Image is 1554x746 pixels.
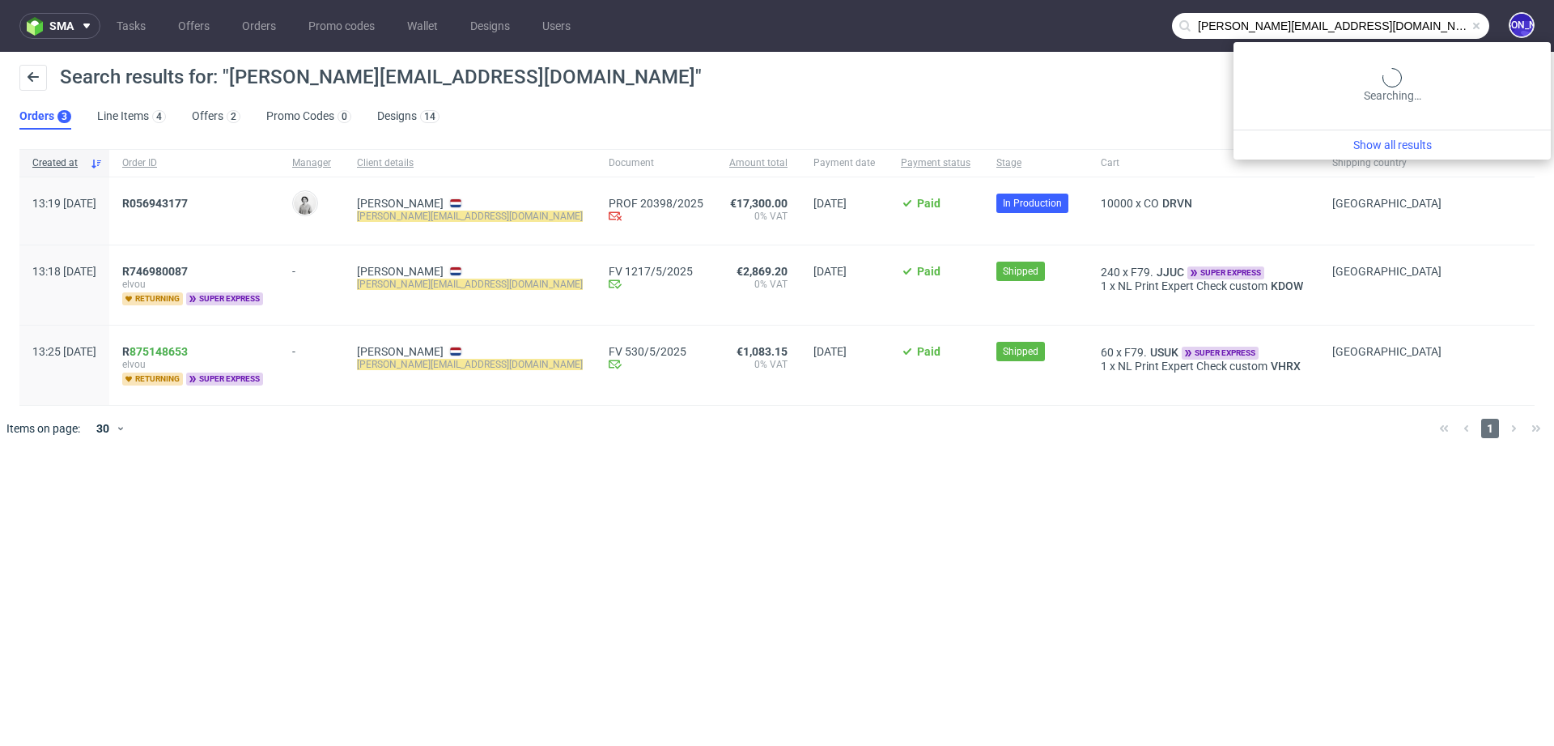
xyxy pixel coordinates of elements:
[232,13,286,39] a: Orders
[357,345,444,358] a: [PERSON_NAME]
[1131,266,1153,279] span: F79.
[1101,265,1306,279] div: x
[19,104,71,130] a: Orders3
[1101,279,1306,292] div: x
[1153,266,1187,279] a: JJUC
[1101,345,1306,360] div: x
[1332,345,1441,358] span: [GEOGRAPHIC_DATA]
[730,197,788,210] span: €17,300.00
[357,156,583,170] span: Client details
[62,111,67,122] div: 3
[1144,197,1159,210] span: CO
[1332,156,1441,170] span: Shipping country
[357,197,444,210] a: [PERSON_NAME]
[97,104,166,130] a: Line Items4
[122,278,266,291] span: elvou
[813,345,847,358] span: [DATE]
[122,156,266,170] span: Order ID
[266,104,351,130] a: Promo Codes0
[122,197,188,210] span: R056943177
[1481,419,1499,438] span: 1
[1510,14,1533,36] figcaption: [PERSON_NAME]
[1003,264,1038,279] span: Shipped
[917,345,940,358] span: Paid
[813,197,847,210] span: [DATE]
[294,192,316,215] img: Dudek Mariola
[6,420,80,437] span: Items on page:
[1101,360,1107,373] span: 1
[917,197,940,210] span: Paid
[357,279,583,290] mark: [PERSON_NAME][EMAIL_ADDRESS][DOMAIN_NAME]
[122,373,183,386] span: returning
[129,345,188,358] a: 875148653
[32,197,96,210] span: 13:19 [DATE]
[1187,266,1264,279] span: super express
[292,156,331,170] span: Manager
[122,292,183,305] span: returning
[1182,347,1259,360] span: super express
[292,258,331,278] div: -
[1267,360,1304,373] a: VHRX
[1332,197,1441,210] span: [GEOGRAPHIC_DATA]
[1101,279,1107,292] span: 1
[397,13,448,39] a: Wallet
[122,265,191,278] a: R746980087
[1101,197,1306,210] div: x
[813,265,847,278] span: [DATE]
[533,13,580,39] a: Users
[1101,346,1114,359] span: 60
[357,265,444,278] a: [PERSON_NAME]
[1118,360,1267,373] span: NL Print Expert Check custom
[729,358,788,371] span: 0% VAT
[231,111,236,122] div: 2
[122,345,188,358] span: R
[1267,279,1306,292] a: KDOW
[609,265,703,278] a: FV 1217/5/2025
[156,111,162,122] div: 4
[1159,197,1195,210] a: DRVN
[1240,137,1544,153] a: Show all results
[342,111,347,122] div: 0
[168,13,219,39] a: Offers
[186,292,263,305] span: super express
[1101,156,1306,170] span: Cart
[737,265,788,278] span: €2,869.20
[87,417,116,440] div: 30
[609,156,703,170] span: Document
[609,197,703,210] a: PROF 20398/2025
[1101,266,1120,279] span: 240
[122,358,266,371] span: elvou
[357,211,583,222] mark: [PERSON_NAME][EMAIL_ADDRESS][DOMAIN_NAME]
[1147,346,1182,359] a: USUK
[19,13,100,39] button: sma
[609,345,703,358] a: FV 530/5/2025
[729,210,788,223] span: 0% VAT
[122,265,188,278] span: R746980087
[901,156,970,170] span: Payment status
[461,13,520,39] a: Designs
[813,156,875,170] span: Payment date
[299,13,384,39] a: Promo codes
[729,156,788,170] span: Amount total
[377,104,439,130] a: Designs14
[292,339,331,358] div: -
[357,359,583,370] mark: [PERSON_NAME][EMAIL_ADDRESS][DOMAIN_NAME]
[1240,68,1544,104] div: Searching…
[917,265,940,278] span: Paid
[49,20,74,32] span: sma
[32,156,83,170] span: Created at
[186,373,263,386] span: super express
[1124,346,1147,359] span: F79.
[60,66,702,88] span: Search results for: "[PERSON_NAME][EMAIL_ADDRESS][DOMAIN_NAME]"
[192,104,240,130] a: Offers2
[729,278,788,291] span: 0% VAT
[424,111,435,122] div: 14
[1118,279,1267,292] span: NL Print Expert Check custom
[1101,197,1133,210] span: 10000
[737,345,788,358] span: €1,083.15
